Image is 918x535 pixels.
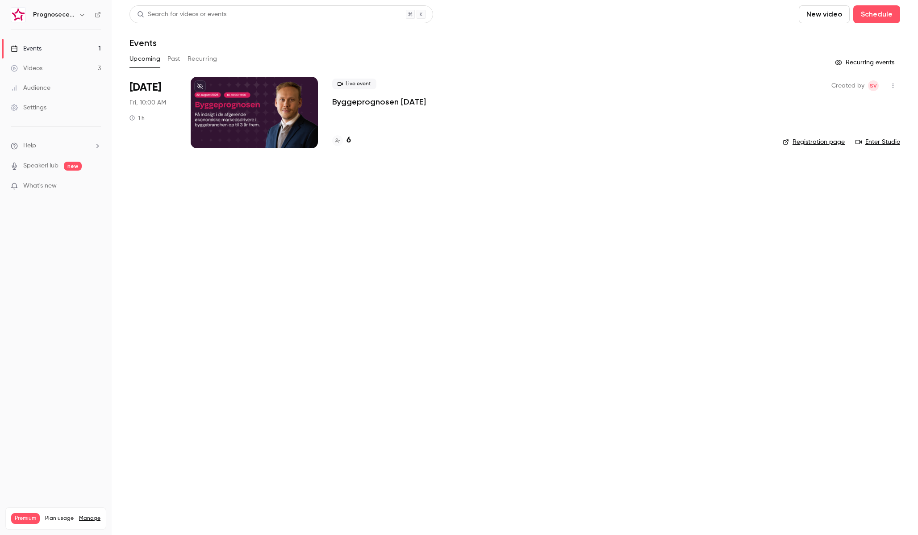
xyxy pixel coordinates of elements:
span: Plan usage [45,515,74,522]
a: Byggeprognosen [DATE] [332,96,426,107]
div: Settings [11,103,46,112]
img: website_grey.svg [14,23,21,30]
li: help-dropdown-opener [11,141,101,150]
img: logo_orange.svg [14,14,21,21]
button: Past [167,52,180,66]
img: tab_keywords_by_traffic_grey.svg [89,52,96,59]
div: Domain: [DOMAIN_NAME] [23,23,98,30]
div: Domain Overview [34,53,80,59]
span: Simon Vollmer [868,80,879,91]
span: What's new [23,181,57,191]
div: Events [11,44,42,53]
h6: Prognosecenteret | Powered by Hubexo [33,10,75,19]
span: Created by [831,80,864,91]
a: Enter Studio [855,138,900,146]
a: Registration page [783,138,845,146]
img: Prognosecenteret | Powered by Hubexo [11,8,25,22]
div: Search for videos or events [137,10,226,19]
h4: 6 [346,134,351,146]
button: New video [799,5,850,23]
div: Audience [11,84,50,92]
a: Manage [79,515,100,522]
button: Recurring [188,52,217,66]
div: v 4.0.25 [25,14,44,21]
div: Videos [11,64,42,73]
span: Help [23,141,36,150]
button: Upcoming [129,52,160,66]
div: Aug 22 Fri, 10:00 AM (Europe/Copenhagen) [129,77,176,148]
a: 6 [332,134,351,146]
span: [DATE] [129,80,161,95]
span: new [64,162,82,171]
span: SV [870,80,877,91]
img: tab_domain_overview_orange.svg [24,52,31,59]
div: Keywords by Traffic [99,53,150,59]
span: Fri, 10:00 AM [129,98,166,107]
span: Live event [332,79,376,89]
a: SpeakerHub [23,161,58,171]
span: Premium [11,513,40,524]
h1: Events [129,38,157,48]
button: Recurring events [831,55,900,70]
div: 1 h [129,114,145,121]
button: Schedule [853,5,900,23]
